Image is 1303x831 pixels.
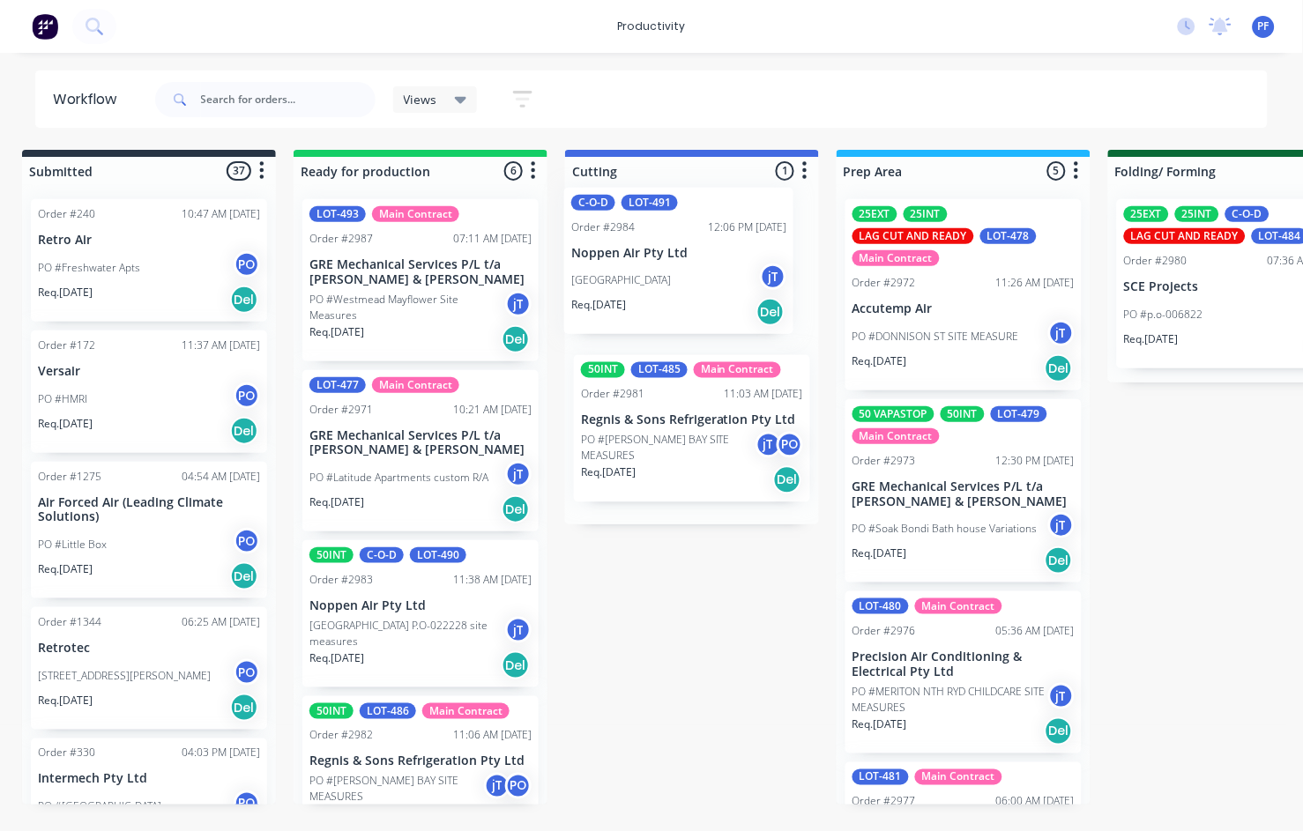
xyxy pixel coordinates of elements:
img: Factory [32,13,58,40]
div: productivity [609,13,695,40]
input: Search for orders... [201,82,376,117]
div: Workflow [53,89,125,110]
span: Views [404,90,437,108]
span: PF [1258,19,1269,34]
